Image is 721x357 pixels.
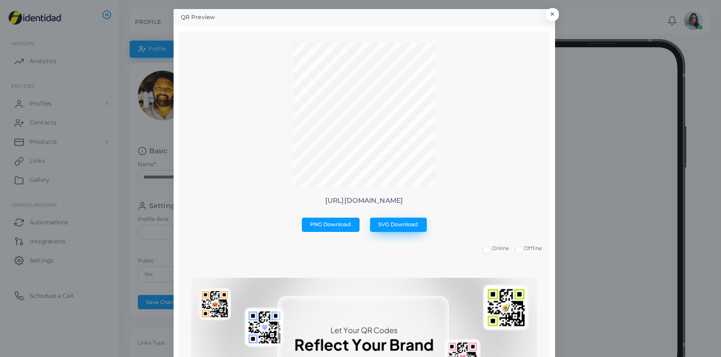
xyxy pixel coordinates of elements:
[492,245,510,252] span: Online
[186,197,542,205] p: [URL][DOMAIN_NAME]
[378,221,418,228] span: SVG Download
[546,8,559,21] button: Close
[302,218,360,232] button: PNG Download
[310,221,351,228] span: PNG Download
[524,245,542,252] span: Offline
[370,218,427,232] button: SVG Download
[181,13,215,21] h5: QR Preview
